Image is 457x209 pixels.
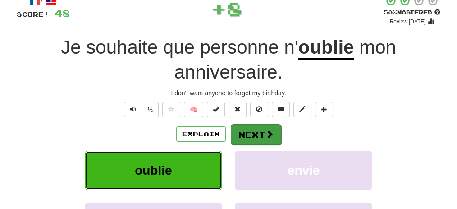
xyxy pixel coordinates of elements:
div: Mastered [384,9,440,17]
button: Play sentence audio (ctl+space) [124,102,142,117]
button: envie [235,151,372,190]
span: anniversaire [174,61,278,83]
span: oublie [135,163,172,177]
span: Score: [17,10,49,18]
span: envie [288,163,320,177]
u: oublie [298,37,354,60]
span: n' [284,37,298,58]
button: Discuss sentence (alt+u) [272,102,290,117]
button: Add to collection (alt+a) [315,102,333,117]
button: 🧠 [184,102,203,117]
button: Explain [176,126,226,142]
button: oublie [85,151,222,190]
small: Review: [DATE] [390,19,426,25]
span: . [174,37,396,83]
div: I don't want anyone to forget my birthday. [17,88,440,98]
span: personne [200,37,279,58]
span: 48 [55,7,70,19]
span: souhaite [86,37,158,58]
button: Next [231,124,281,145]
button: Favorite sentence (alt+f) [162,102,180,117]
button: Ignore sentence (alt+i) [250,102,268,117]
span: 50 % [384,9,397,16]
button: Edit sentence (alt+d) [293,102,311,117]
span: que [163,37,195,58]
span: Je [61,37,81,58]
button: Reset to 0% Mastered (alt+r) [228,102,247,117]
div: Text-to-speech controls [122,102,159,117]
span: mon [359,37,396,58]
button: Set this sentence to 100% Mastered (alt+m) [207,102,225,117]
button: ½ [142,102,159,117]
